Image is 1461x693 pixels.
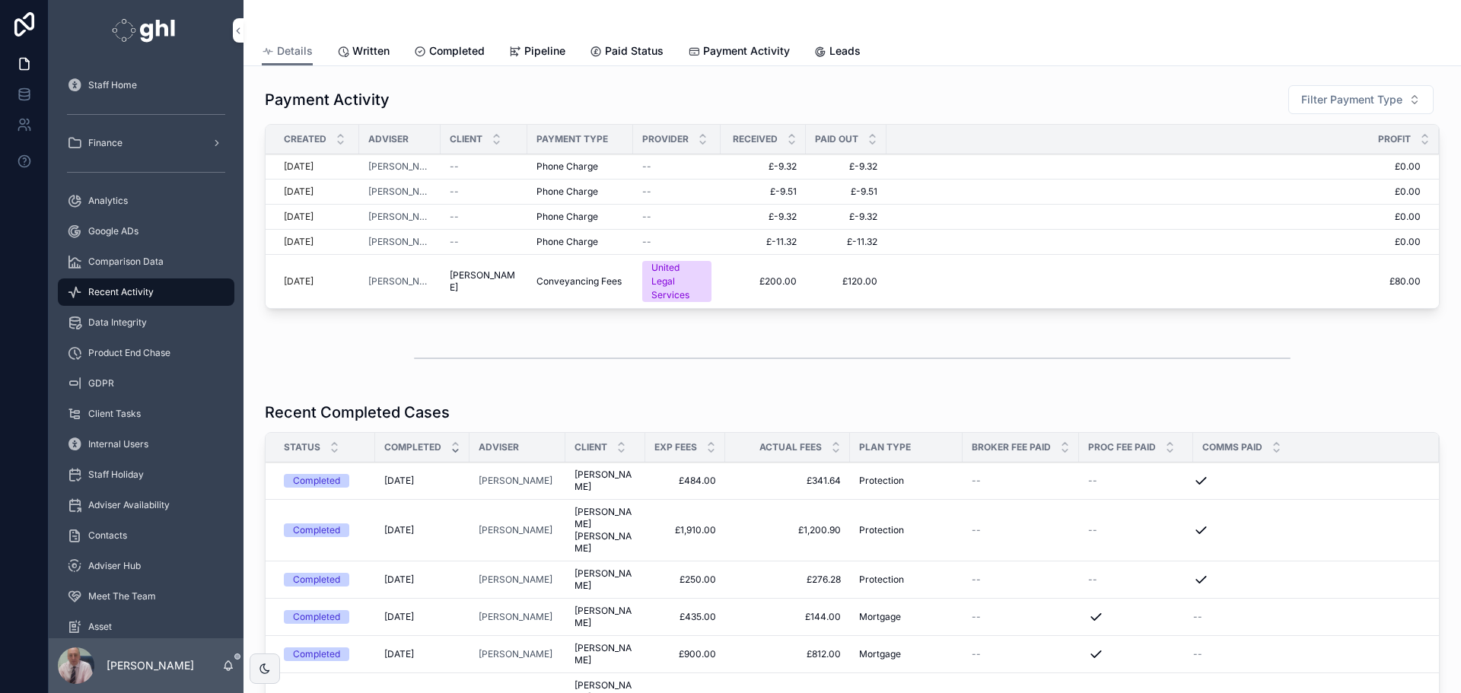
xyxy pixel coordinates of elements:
span: Client Tasks [88,408,141,420]
div: United Legal Services [651,261,702,302]
a: £-9.51 [730,186,797,198]
span: Details [277,43,313,59]
a: GDPR [58,370,234,397]
span: Phone Charge [536,161,598,173]
span: Client [450,133,482,145]
a: [PERSON_NAME] [368,211,431,223]
a: [PERSON_NAME] [575,469,636,493]
a: -- [1088,524,1184,536]
a: £0.00 [886,186,1421,198]
a: Contacts [58,522,234,549]
a: £-9.51 [815,186,877,198]
a: £200.00 [730,275,797,288]
span: Adviser Availability [88,499,170,511]
span: Mortgage [859,611,901,623]
a: [PERSON_NAME] [479,524,556,536]
a: [PERSON_NAME] [368,275,431,288]
span: £-11.32 [815,236,877,248]
span: Conveyancing Fees [536,275,622,288]
div: Completed [293,523,340,537]
span: Actual Fees [759,441,822,453]
span: Data Integrity [88,316,147,329]
a: -- [450,211,518,223]
span: Finance [88,137,123,149]
a: Staff Home [58,72,234,99]
a: [DATE] [284,186,350,198]
a: £-9.32 [730,161,797,173]
a: Google ADs [58,218,234,245]
span: Protection [859,475,904,487]
span: Adviser [479,441,519,453]
span: Product End Chase [88,347,170,359]
button: Select Button [1288,85,1434,114]
a: Recent Activity [58,278,234,306]
p: [DATE] [284,186,314,198]
span: Recent Activity [88,286,154,298]
a: [DATE] [384,648,460,660]
a: [PERSON_NAME] [479,574,552,586]
span: Adviser [368,133,409,145]
span: Received [733,133,778,145]
div: scrollable content [49,61,243,638]
span: -- [450,186,459,198]
a: [PERSON_NAME] [368,186,431,198]
a: [PERSON_NAME] [479,475,552,487]
a: [PERSON_NAME] [479,648,552,660]
span: [PERSON_NAME] [PERSON_NAME] [575,506,636,555]
a: Completed [284,647,366,661]
a: -- [642,236,711,248]
a: £-9.32 [730,211,797,223]
p: [DATE] [284,275,314,288]
span: £341.64 [734,475,841,487]
span: Staff Home [88,79,137,91]
a: £1,910.00 [654,524,716,536]
a: Payment Activity [688,37,790,68]
a: £-9.32 [815,211,877,223]
span: [PERSON_NAME] [368,236,431,248]
span: [DATE] [384,574,414,586]
a: £120.00 [815,275,877,288]
a: £1,200.90 [734,524,841,536]
a: Adviser Hub [58,552,234,580]
a: [DATE] [284,211,350,223]
a: £812.00 [734,648,841,660]
a: £0.00 [886,161,1421,173]
p: [DATE] [284,161,314,173]
a: [DATE] [284,161,350,173]
span: Completed [429,43,485,59]
a: £276.28 [734,574,841,586]
a: [PERSON_NAME] [575,605,636,629]
span: Protection [859,574,904,586]
a: [PERSON_NAME] [368,161,431,173]
span: Google ADs [88,225,138,237]
a: Written [337,37,390,68]
span: Asset [88,621,112,633]
span: Meet The Team [88,590,156,602]
a: £-9.32 [815,161,877,173]
a: £144.00 [734,611,841,623]
a: Meet The Team [58,583,234,610]
div: Completed [293,610,340,624]
span: Provider [642,133,689,145]
a: Completed [414,37,485,68]
a: [DATE] [284,236,350,248]
a: Protection [859,475,953,487]
a: -- [642,161,711,173]
span: £0.00 [886,211,1421,223]
span: [DATE] [384,524,414,536]
a: -- [1193,611,1421,623]
a: -- [1088,574,1184,586]
a: Protection [859,574,953,586]
a: [DATE] [384,524,460,536]
span: Created [284,133,326,145]
span: -- [1193,611,1202,623]
a: [DATE] [384,611,460,623]
a: -- [450,236,518,248]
